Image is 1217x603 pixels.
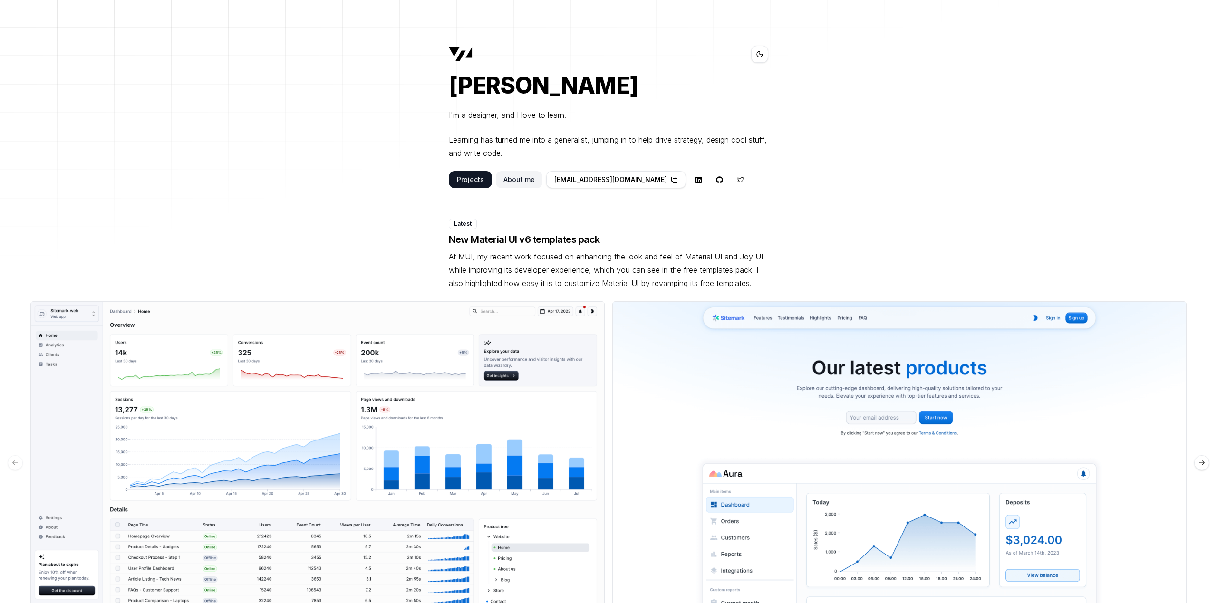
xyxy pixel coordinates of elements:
[449,219,477,229] div: Latest
[449,233,768,246] h4: New Material UI v6 templates pack
[496,171,542,188] button: About me
[449,250,768,290] p: At MUI, my recent work focused on enhancing the look and feel of Material UI and Joy UI while imp...
[449,171,492,188] button: Projects
[546,171,686,188] button: [EMAIL_ADDRESS][DOMAIN_NAME]
[449,74,768,97] h1: [PERSON_NAME]
[449,133,768,160] p: Learning has turned me into a generalist, jumping in to help drive strategy, design cool stuff, a...
[449,108,768,122] p: I'm a designer, and I love to learn.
